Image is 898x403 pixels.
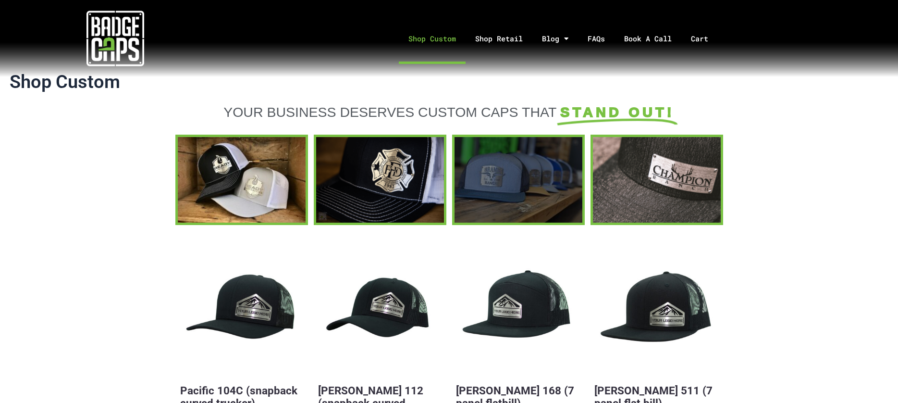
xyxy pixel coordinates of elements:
button: BadgeCaps - Pacific 104C [180,249,304,373]
a: Cart [681,13,730,64]
a: Shop Custom [399,13,466,64]
h1: Shop Custom [10,71,888,93]
img: badgecaps white logo with green acccent [86,10,144,67]
span: YOUR BUSINESS DESERVES CUSTOM CAPS THAT [223,104,556,120]
a: Book A Call [615,13,681,64]
a: Shop Retail [466,13,532,64]
a: YOUR BUSINESS DESERVES CUSTOM CAPS THAT STAND OUT! [180,104,718,120]
nav: Menu [231,13,898,64]
a: Blog [532,13,578,64]
a: FFD BadgeCaps Fire Department Custom unique apparel [314,135,446,225]
button: BadgeCaps - Richardson 168 [456,249,579,373]
iframe: Chat Widget [850,357,898,403]
button: BadgeCaps - Richardson 112 [318,249,442,373]
button: BadgeCaps - Richardson 511 [594,249,718,373]
a: FAQs [578,13,615,64]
